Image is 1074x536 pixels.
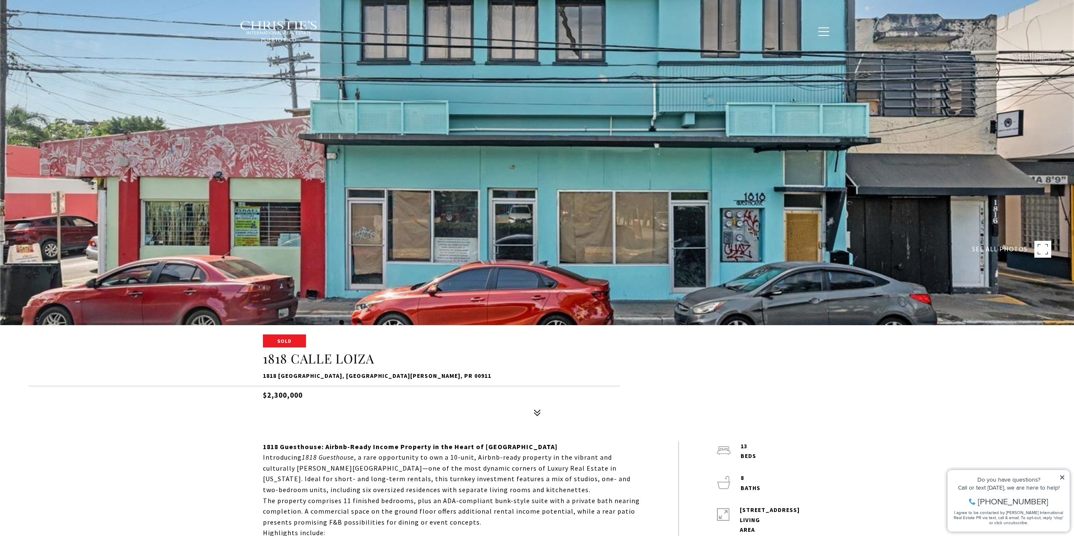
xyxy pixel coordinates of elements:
[35,40,105,48] span: [PHONE_NUMBER]
[263,351,812,367] h1: 1818 CALLE LOIZA
[9,19,122,25] div: Do you have questions?
[240,21,318,43] img: Christie's International Real Estate black text logo
[741,473,760,493] p: 8 baths
[9,27,122,33] div: Call or text [DATE], we are here to help!
[741,442,756,462] p: 13 beds
[263,452,640,495] p: Introducing , a rare opportunity to own a 10-unit, Airbnb-ready property in the vibrant and cultu...
[263,442,557,451] strong: 1818 Guesthouse: Airbnb-Ready Income Property in the Heart of [GEOGRAPHIC_DATA]
[11,52,120,68] span: I agree to be contacted by [PERSON_NAME] International Real Estate PR via text, call & email. To ...
[740,505,800,535] p: [STREET_ADDRESS] LIVING AREA
[263,496,640,528] p: The property comprises 11 finished bedrooms, plus an ADA-compliant bunk-style suite with a privat...
[263,371,812,381] p: 1818 [GEOGRAPHIC_DATA], [GEOGRAPHIC_DATA][PERSON_NAME], PR 00911
[302,453,354,461] em: 1818 Guesthouse
[972,244,1028,255] span: SEE ALL PHOTOS
[263,386,812,401] h5: $2,300,000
